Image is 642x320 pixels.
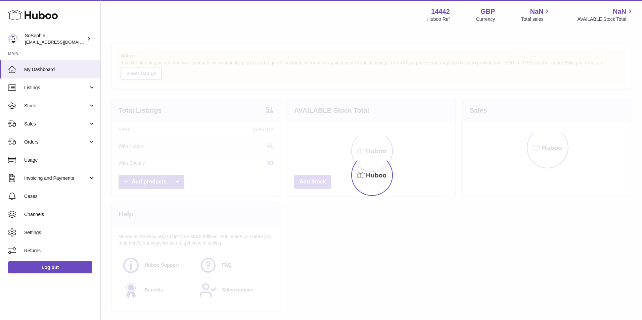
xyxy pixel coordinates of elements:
span: Sales [24,121,88,127]
span: [EMAIL_ADDRESS][DOMAIN_NAME] [25,39,99,45]
span: Settings [24,229,95,236]
span: Usage [24,157,95,163]
span: Stock [24,103,88,109]
span: Orders [24,139,88,145]
span: NaN [530,7,543,16]
span: Invoicing and Payments [24,175,88,181]
span: Returns [24,248,95,254]
strong: 14442 [431,7,450,16]
img: internalAdmin-14442@internal.huboo.com [8,34,18,44]
div: Huboo Ref [427,16,450,22]
div: SoSophie [25,33,85,45]
strong: GBP [480,7,495,16]
span: Channels [24,211,95,218]
span: AVAILABLE Stock Total [577,16,634,22]
span: My Dashboard [24,66,95,73]
span: NaN [613,7,626,16]
span: Total sales [521,16,551,22]
div: Currency [476,16,495,22]
a: NaN AVAILABLE Stock Total [577,7,634,22]
a: Log out [8,261,92,273]
span: Listings [24,85,88,91]
span: Cases [24,193,95,200]
a: NaN Total sales [521,7,551,22]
